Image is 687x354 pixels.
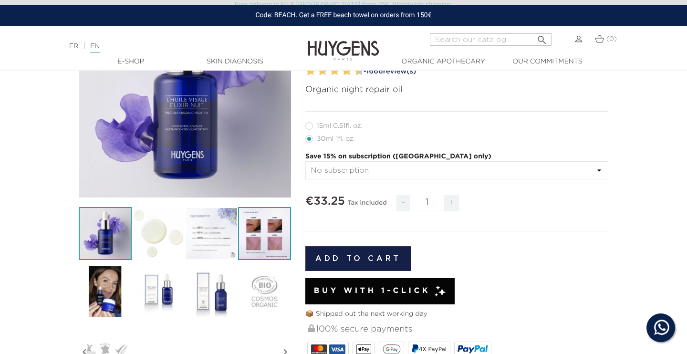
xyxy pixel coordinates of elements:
label: 5 [328,64,332,78]
label: 15ml 0.51fl. oz. [305,122,374,130]
label: 6 [332,64,339,78]
a: Organic Apothecary [396,57,491,67]
label: 8 [344,64,351,78]
div: 100% secure payments [307,319,608,340]
img: VISA [329,344,345,354]
input: Quantity [413,194,441,210]
i:  [536,31,548,43]
a: EN [90,43,100,53]
img: google_pay [383,344,401,354]
div: | [64,41,279,52]
span: 4X PayPal [419,346,447,353]
button: Add to cart [305,246,411,271]
p: Organic night repair oil [305,83,608,96]
span: + [444,195,459,211]
p: Save 15% on subscription ([GEOGRAPHIC_DATA] only) [305,152,608,162]
label: 30ml 1fl. oz. [305,135,366,143]
label: 7 [340,64,343,78]
a: Our commitments [500,57,595,67]
a: Skin Diagnosis [187,57,282,67]
img: MASTERCARD [311,344,327,354]
img: 100% secure payments [308,324,315,332]
p: 📦 Shipped out the next working day [305,309,608,319]
span: (0) [606,36,617,42]
a: FR [69,43,78,50]
span: - [396,195,410,211]
span: €33.25 [305,196,345,207]
span: 1666 [366,68,383,75]
input: Search [430,33,552,46]
button:  [533,31,551,43]
div: Tax included [347,193,386,219]
label: 4 [320,64,327,78]
label: 9 [352,64,355,78]
a: E-Shop [83,57,178,67]
label: 1 [304,64,307,78]
img: Huygens [308,25,379,62]
img: apple_pay [356,344,371,354]
label: 2 [308,64,315,78]
label: 10 [356,64,364,78]
a: -1666review(s) [360,64,608,79]
label: 3 [316,64,319,78]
